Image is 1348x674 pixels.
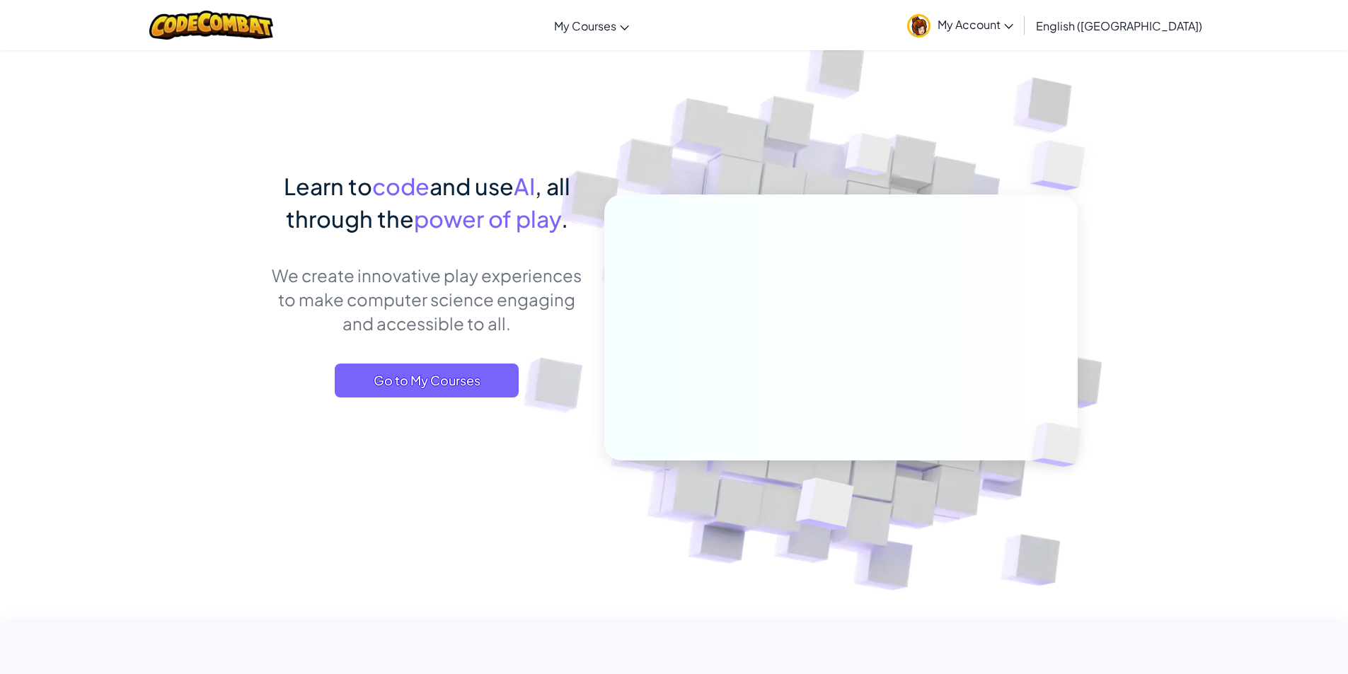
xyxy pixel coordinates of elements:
[907,14,931,37] img: avatar
[561,204,568,233] span: .
[938,17,1013,32] span: My Account
[372,172,430,200] span: code
[271,263,583,335] p: We create innovative play experiences to make computer science engaging and accessible to all.
[414,204,561,233] span: power of play
[335,364,519,397] a: Go to My Courses
[1002,106,1124,226] img: Overlap cubes
[547,6,636,45] a: My Courses
[1029,6,1209,45] a: English ([GEOGRAPHIC_DATA])
[149,11,273,40] img: CodeCombat logo
[1036,18,1202,33] span: English ([GEOGRAPHIC_DATA])
[818,105,920,211] img: Overlap cubes
[430,172,514,200] span: and use
[284,172,372,200] span: Learn to
[554,18,616,33] span: My Courses
[1008,393,1114,496] img: Overlap cubes
[514,172,535,200] span: AI
[761,448,887,565] img: Overlap cubes
[900,3,1020,47] a: My Account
